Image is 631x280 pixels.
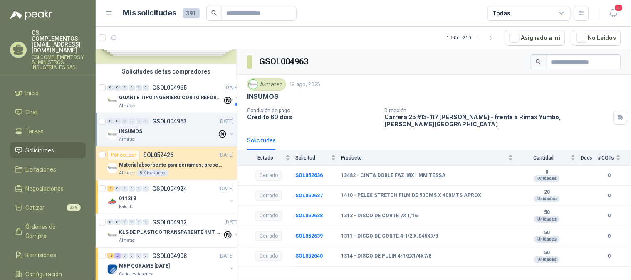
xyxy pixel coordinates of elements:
a: SOL052636 [295,172,323,178]
div: 0 [121,118,128,124]
p: Dirección [385,108,610,113]
a: SOL052639 [295,233,323,239]
span: Estado [247,155,284,161]
div: 0 [129,253,135,259]
div: 0 [143,85,149,91]
a: Licitaciones [10,162,86,177]
p: [DATE] [219,252,233,260]
span: Órdenes de Compra [26,222,78,241]
p: Crédito 60 días [247,113,378,120]
a: Cotizar359 [10,200,86,216]
span: Solicitud [295,155,329,161]
a: Inicio [10,85,86,101]
img: Company Logo [107,130,117,140]
span: 391 [183,8,200,18]
div: 0 [143,118,149,124]
div: 0 [114,85,121,91]
b: 50 [518,209,576,216]
h1: Mis solicitudes [123,7,176,19]
a: 0 0 0 0 0 0 GSOL004965[DATE] Company LogoGUANTE TIPO INGENIERO CORTO REFORZADOAlmatec [107,83,240,109]
div: 0 [129,118,135,124]
p: [DATE] [219,151,233,159]
div: Unidades [534,175,560,182]
p: GUANTE TIPO INGENIERO CORTO REFORZADO [119,94,223,102]
b: 1314 - DISCO DE PULIR 4-1/2X1/4X7/8 [341,253,432,260]
p: [DATE] [225,219,239,226]
a: SOL052637 [295,193,323,199]
button: Asignado a mi [505,30,565,46]
a: Por cotizarSOL052426[DATE] Company LogoMaterial absorbente para derrames, presentación por kgAlma... [96,147,237,180]
a: SOL052640 [295,253,323,259]
a: Tareas [10,123,86,139]
b: 0 [598,172,621,179]
img: Logo peakr [10,10,52,20]
div: Unidades [534,256,560,263]
span: Chat [26,108,38,117]
p: GSOL004965 [152,85,187,91]
a: 2 0 0 0 0 0 GSOL004924[DATE] Company Logo011318Patojito [107,184,235,210]
p: Almatec [119,170,135,177]
span: Remisiones [26,251,57,260]
div: Unidades [534,216,560,223]
p: [DATE] [219,185,233,193]
div: 0 [114,219,121,225]
p: Almatec [119,237,135,244]
div: Almatec [247,78,286,91]
img: Company Logo [107,197,117,207]
div: 0 [136,186,142,192]
div: 0 [129,85,135,91]
div: Por cotizar [107,150,140,160]
p: GSOL004963 [152,118,187,124]
div: Cerrado [256,211,282,221]
div: 0 [107,85,114,91]
p: SOL052426 [143,152,173,158]
div: 1 - 50 de 210 [447,31,498,44]
div: 0 [107,219,114,225]
div: 0 [121,219,128,225]
p: 011318 [119,195,136,203]
a: 12 2 0 0 0 0 GSOL004908[DATE] Company LogoMRP CORAME [DATE]Cartones America [107,251,235,278]
div: 0 [143,253,149,259]
span: 5 [614,4,624,12]
span: Configuración [26,270,62,279]
div: Cerrado [256,251,282,261]
a: Órdenes de Compra [10,219,86,244]
p: GSOL004924 [152,186,187,192]
b: 1410 - PELEX STRETCH FILM DE 50CMS X 400MTS APROX [341,192,482,199]
p: KLS DE PLASTICO TRANSPARENTE 4MT CAL 4 Y CINTA TRA [119,228,223,236]
b: 50 [518,230,576,236]
b: 50 [518,250,576,256]
p: CSI COMPLEMENTOS Y SUMINISTROS INDUSTRIALES SAS [32,55,86,70]
span: 359 [67,204,81,211]
p: INSUMOS [119,128,142,135]
p: Patojito [119,204,133,210]
div: 0 [143,219,149,225]
a: SOL052638 [295,213,323,219]
div: 0 [114,186,121,192]
b: 13482 - CINTA DOBLE FAZ 18X1 MM TESSA [341,172,446,179]
span: Cotizar [26,203,45,212]
p: INSUMOS [247,92,279,101]
div: Cerrado [256,231,282,241]
div: 0 [114,118,121,124]
div: 0 [121,186,128,192]
span: # COTs [598,155,614,161]
span: search [211,10,217,16]
img: Company Logo [107,264,117,274]
div: 0 [121,85,128,91]
a: 0 0 0 0 0 0 GSOL004963[DATE] Company LogoINSUMOSAlmatec [107,116,235,143]
p: GSOL004908 [152,253,187,259]
div: 2 [114,253,121,259]
span: Producto [341,155,507,161]
a: Chat [10,104,86,120]
div: 0 [107,118,114,124]
th: # COTs [598,150,631,165]
a: Negociaciones [10,181,86,196]
p: Material absorbente para derrames, presentación por kg [119,161,223,169]
div: 0 [136,118,142,124]
div: Solicitudes [247,136,276,145]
